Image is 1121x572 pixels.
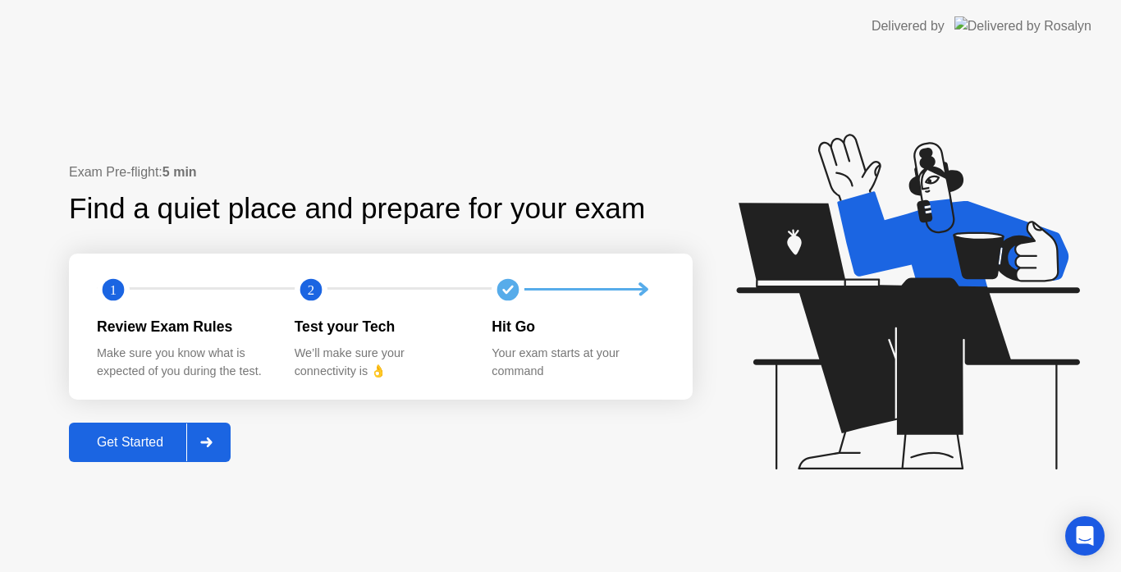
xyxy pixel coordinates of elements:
[872,16,945,36] div: Delivered by
[69,187,647,231] div: Find a quiet place and prepare for your exam
[97,316,268,337] div: Review Exam Rules
[162,165,197,179] b: 5 min
[308,281,314,297] text: 2
[1065,516,1105,556] div: Open Intercom Messenger
[295,345,466,380] div: We’ll make sure your connectivity is 👌
[110,281,117,297] text: 1
[492,345,663,380] div: Your exam starts at your command
[954,16,1091,35] img: Delivered by Rosalyn
[74,435,186,450] div: Get Started
[492,316,663,337] div: Hit Go
[69,423,231,462] button: Get Started
[295,316,466,337] div: Test your Tech
[69,162,693,182] div: Exam Pre-flight:
[97,345,268,380] div: Make sure you know what is expected of you during the test.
